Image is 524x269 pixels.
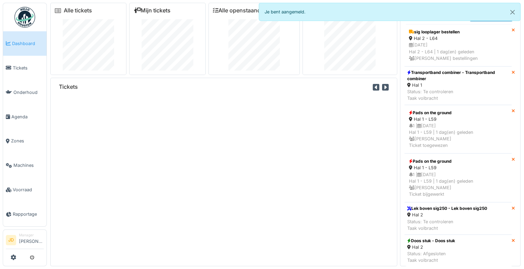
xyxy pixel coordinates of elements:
a: Machines [3,153,47,178]
a: Tickets [3,56,47,80]
h6: Tickets [59,84,78,90]
a: Pads on the ground Hal 1 - L59 1 |[DATE]Hal 1 - L59 | 1 dag(en) geleden [PERSON_NAME]Ticket bijge... [404,153,512,202]
div: Pads on the ground [409,158,507,164]
span: Rapportage [13,211,44,217]
a: sig looplager bestellen Hal 2 - L64 [DATE]Hal 2 - L64 | 1 dag(en) geleden [PERSON_NAME] bestellingen [404,24,512,66]
img: Badge_color-CXgf-gQk.svg [14,7,35,28]
span: Agenda [11,114,44,120]
a: Lek boven sig250 - Lek boven sig250 Hal 2 Status: Te controlerenTaak volbracht [404,202,512,235]
a: Voorraad [3,177,47,202]
div: Manager [19,233,44,238]
div: Hal 1 [407,82,509,88]
div: Hal 1 - L59 [409,164,507,171]
div: Hal 2 [407,212,487,218]
button: Close [505,3,520,21]
span: Dashboard [12,40,44,47]
span: Tickets [13,65,44,71]
a: Mijn tickets [134,7,171,14]
span: Onderhoud [13,89,44,96]
div: sig looplager bestellen [409,29,507,35]
li: JD [6,235,16,245]
div: Status: Afgesloten Taak volbracht [407,250,455,263]
span: Zones [11,138,44,144]
a: Pads on the ground Hal 1 - L59 1 |[DATE]Hal 1 - L59 | 1 dag(en) geleden [PERSON_NAME]Ticket toege... [404,105,512,154]
div: 1 | [DATE] Hal 1 - L59 | 1 dag(en) geleden [PERSON_NAME] Ticket toegewezen [409,122,507,149]
a: Onderhoud [3,80,47,105]
a: Dashboard [3,31,47,56]
a: Rapportage [3,202,47,226]
a: Transportband combiner - Transportband combiner Hal 1 Status: Te controlerenTaak volbracht [404,66,512,105]
a: Doos stuk - Doos stuk Hal 2 Status: AfgeslotenTaak volbracht [404,235,512,267]
div: Hal 2 - L64 [409,35,507,42]
div: Doos stuk - Doos stuk [407,238,455,244]
div: Transportband combiner - Transportband combiner [407,69,509,82]
div: [DATE] Hal 2 - L64 | 1 dag(en) geleden [PERSON_NAME] bestellingen [409,42,507,62]
a: JD Manager[PERSON_NAME] [6,233,44,249]
li: [PERSON_NAME] [19,233,44,247]
div: Je bent aangemeld. [259,3,521,21]
div: Hal 1 - L59 [409,116,507,122]
a: Alle openstaande taken [213,7,280,14]
div: 1 | [DATE] Hal 1 - L59 | 1 dag(en) geleden [PERSON_NAME] Ticket bijgewerkt [409,171,507,198]
div: Status: Te controleren Taak volbracht [407,88,509,101]
a: Zones [3,129,47,153]
div: Lek boven sig250 - Lek boven sig250 [407,205,487,212]
div: Pads on the ground [409,110,507,116]
div: Hal 2 [407,244,455,250]
span: Machines [13,162,44,169]
a: Agenda [3,105,47,129]
div: Status: Te controleren Taak volbracht [407,218,487,232]
span: Voorraad [13,186,44,193]
a: Alle tickets [64,7,92,14]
